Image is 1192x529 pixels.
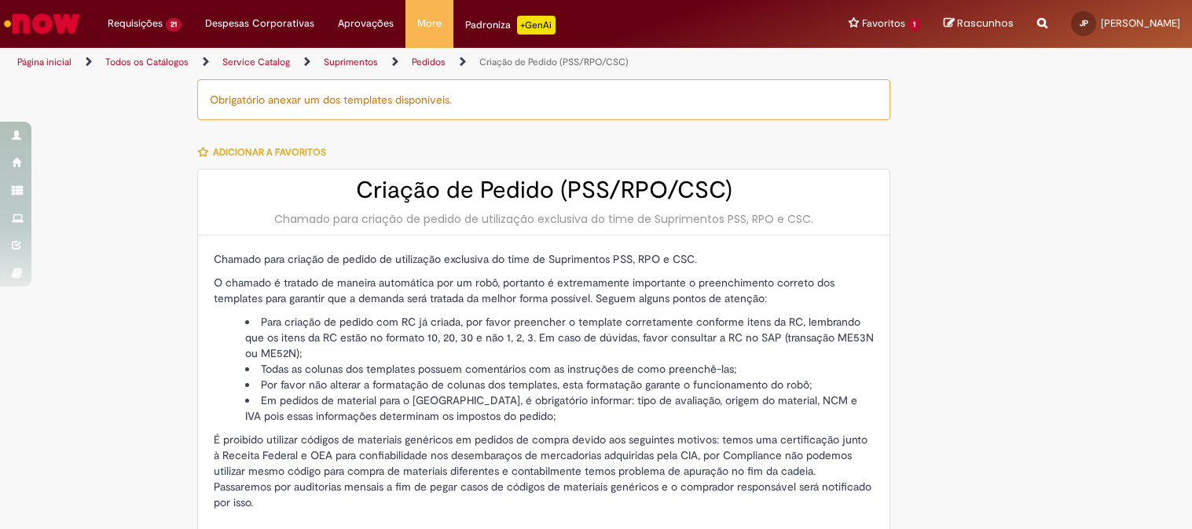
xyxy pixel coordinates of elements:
a: Criação de Pedido (PSS/RPO/CSC) [479,56,629,68]
img: ServiceNow [2,8,83,39]
span: Requisições [108,16,163,31]
div: Chamado para criação de pedido de utilização exclusiva do time de Suprimentos PSS, RPO e CSC. [214,211,874,227]
li: Por favor não alterar a formatação de colunas dos templates, esta formatação garante o funcioname... [245,377,874,392]
span: 21 [166,18,182,31]
span: Rascunhos [957,16,1014,31]
span: Despesas Corporativas [205,16,314,31]
a: Pedidos [412,56,446,68]
a: Suprimentos [324,56,378,68]
li: Em pedidos de material para o [GEOGRAPHIC_DATA], é obrigatório informar: tipo de avaliação, orige... [245,392,874,424]
h2: Criação de Pedido (PSS/RPO/CSC) [214,177,874,203]
div: Padroniza [465,16,556,35]
p: +GenAi [517,16,556,35]
span: Favoritos [862,16,905,31]
span: [PERSON_NAME] [1101,16,1180,30]
p: É proibido utilizar códigos de materiais genéricos em pedidos de compra devido aos seguintes moti... [214,432,874,510]
span: More [417,16,442,31]
p: Chamado para criação de pedido de utilização exclusiva do time de Suprimentos PSS, RPO e CSC. [214,251,874,267]
span: 1 [908,18,920,31]
a: Service Catalog [222,56,290,68]
button: Adicionar a Favoritos [197,136,335,169]
p: O chamado é tratado de maneira automática por um robô, portanto é extremamente importante o preen... [214,275,874,306]
ul: Trilhas de página [12,48,783,77]
a: Página inicial [17,56,72,68]
li: Para criação de pedido com RC já criada, por favor preencher o template corretamente conforme ite... [245,314,874,361]
li: Todas as colunas dos templates possuem comentários com as instruções de como preenchê-las; [245,361,874,377]
span: Aprovações [338,16,394,31]
a: Rascunhos [944,16,1014,31]
div: Obrigatório anexar um dos templates disponíveis. [197,79,890,120]
a: Todos os Catálogos [105,56,189,68]
span: Adicionar a Favoritos [213,146,326,159]
span: JP [1080,18,1088,28]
